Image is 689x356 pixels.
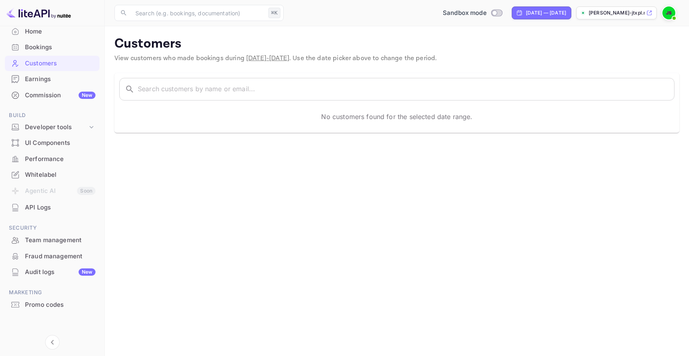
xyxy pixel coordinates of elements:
div: Developer tools [5,120,100,134]
div: ⌘K [268,8,280,18]
a: Bookings [5,40,100,54]
span: Marketing [5,288,100,297]
div: Promo codes [25,300,95,310]
div: Earnings [5,71,100,87]
a: Fraud management [5,249,100,264]
a: Home [5,24,100,39]
div: Fraud management [25,252,95,261]
span: Security [5,224,100,232]
a: CommissionNew [5,88,100,103]
div: CommissionNew [5,88,100,103]
a: Earnings [5,71,100,86]
span: Sandbox mode [443,8,487,18]
a: Customers [5,56,100,71]
div: Customers [25,59,95,68]
div: New [79,268,95,276]
div: [DATE] — [DATE] [526,9,566,17]
a: Audit logsNew [5,264,100,279]
div: Home [25,27,95,36]
div: Bookings [5,40,100,55]
div: Developer tools [25,123,87,132]
div: New [79,92,95,99]
p: Customers [114,36,679,52]
div: Performance [25,155,95,164]
a: Performance [5,151,100,166]
div: Commission [25,91,95,100]
div: Performance [5,151,100,167]
input: Search (e.g. bookings, documentation) [131,5,265,21]
div: Audit logs [25,268,95,277]
div: Audit logsNew [5,264,100,280]
div: UI Components [5,135,100,151]
a: UI Components [5,135,100,150]
span: [DATE] - [DATE] [246,54,289,63]
div: Whitelabel [5,167,100,183]
div: Earnings [25,75,95,84]
span: Build [5,111,100,120]
div: API Logs [5,200,100,216]
div: Switch to Production mode [440,8,505,18]
div: Fraud management [5,249,100,264]
span: View customers who made bookings during . Use the date picker above to change the period. [114,54,437,63]
a: Whitelabel [5,167,100,182]
img: João Santos [662,6,675,19]
div: API Logs [25,203,95,212]
div: UI Components [25,138,95,148]
div: Team management [25,236,95,245]
p: [PERSON_NAME]-jtxpl.nuit... [589,9,645,17]
img: LiteAPI logo [6,6,71,19]
div: Team management [5,232,100,248]
div: Home [5,24,100,40]
p: No customers found for the selected date range. [321,112,472,121]
div: Whitelabel [25,170,95,180]
input: Search customers by name or email... [138,78,674,101]
a: Team management [5,232,100,247]
button: Collapse navigation [45,335,60,350]
a: API Logs [5,200,100,215]
a: Promo codes [5,297,100,312]
div: Bookings [25,43,95,52]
